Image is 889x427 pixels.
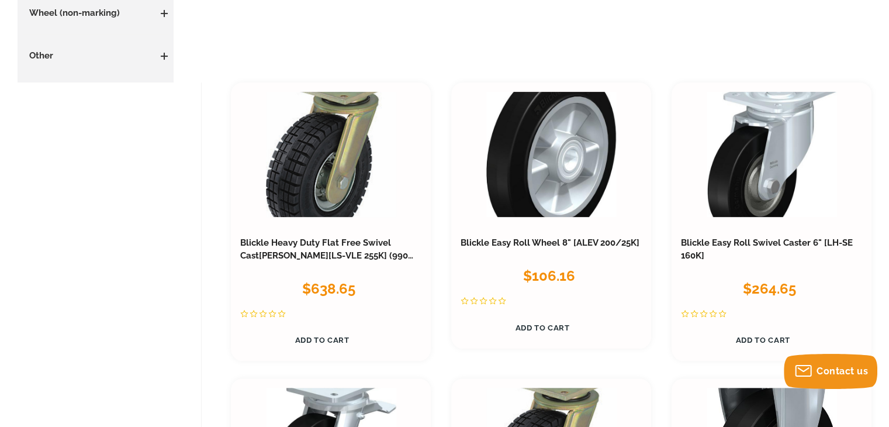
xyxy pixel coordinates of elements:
h3: Wheel (non-marking) [23,7,168,20]
span: $638.65 [302,280,355,297]
a: Add to Cart [461,316,624,339]
h3: Other [23,50,168,63]
span: $264.65 [743,280,796,297]
span: $106.16 [523,267,575,284]
a: Blickle Heavy Duty Flat Free Swivel Cast[PERSON_NAME][LS-VLE 255K] (990 LBS Cap) [240,237,413,274]
span: Add to Cart [295,336,349,345]
span: Add to Cart [736,336,790,345]
span: Contact us [817,366,868,377]
a: Blickle Easy Roll Swivel Caster 6" [LH-SE 160K] [681,237,853,261]
span: Add to Cart [516,323,570,332]
button: Contact us [784,354,877,389]
a: Add to Cart [240,329,404,352]
a: Blickle Easy Roll Wheel 8" [ALEV 200/25K] [461,237,639,248]
a: Add to Cart [681,329,845,352]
